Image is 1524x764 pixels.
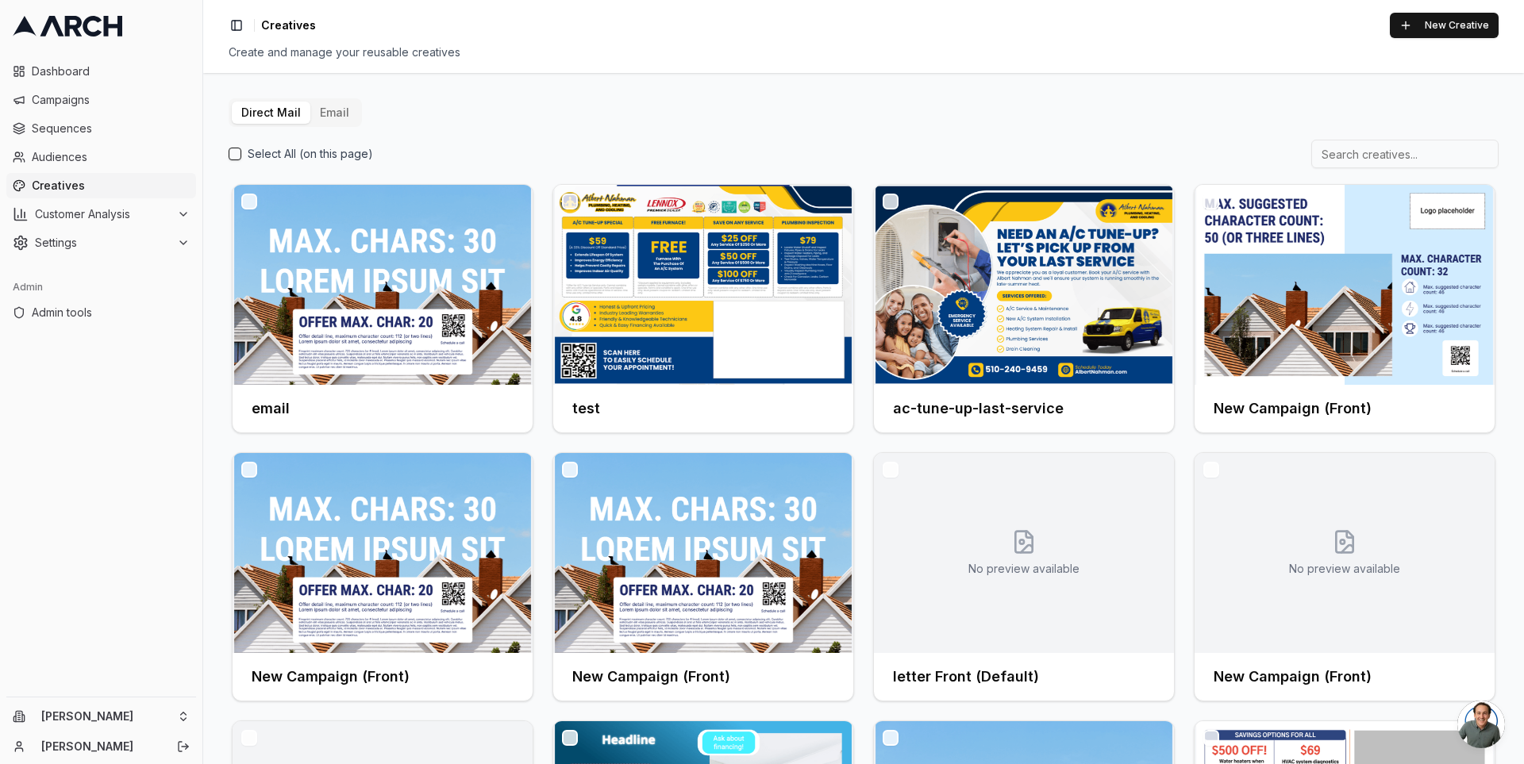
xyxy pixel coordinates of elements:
img: Front creative for New Campaign (Front) [553,453,853,653]
a: Audiences [6,144,196,170]
p: No preview available [1289,561,1400,577]
img: Front creative for ac-tune-up-last-service [874,185,1174,385]
span: Admin tools [32,305,190,321]
a: [PERSON_NAME] [41,739,160,754]
button: Settings [6,230,196,255]
button: Log out [172,735,194,758]
button: Email [310,102,359,124]
a: Admin tools [6,300,196,325]
span: Dashboard [32,63,190,79]
a: Campaigns [6,87,196,113]
h3: New Campaign (Front) [252,666,410,688]
h3: email [252,397,290,420]
button: [PERSON_NAME] [6,704,196,729]
img: Front creative for test [553,185,853,385]
img: Front creative for email [233,185,533,385]
h3: New Campaign (Front) [572,666,730,688]
a: Dashboard [6,59,196,84]
input: Search creatives... [1311,140,1499,168]
div: Admin [6,275,196,300]
h3: New Campaign (Front) [1214,397,1372,420]
span: Customer Analysis [35,206,171,222]
label: Select All (on this page) [248,146,373,162]
button: Customer Analysis [6,202,196,227]
span: Audiences [32,149,190,165]
a: Creatives [6,173,196,198]
h3: New Campaign (Front) [1214,666,1372,688]
span: Sequences [32,121,190,136]
nav: breadcrumb [261,17,316,33]
h3: ac-tune-up-last-service [893,397,1064,420]
p: No preview available [968,561,1079,577]
a: Sequences [6,116,196,141]
div: Open chat [1457,701,1505,748]
span: Settings [35,235,171,251]
svg: No creative preview [1011,529,1037,555]
span: [PERSON_NAME] [41,709,171,724]
h3: letter Front (Default) [893,666,1039,688]
svg: No creative preview [1332,529,1357,555]
span: Creatives [261,17,316,33]
button: Direct Mail [232,102,310,124]
span: Campaigns [32,92,190,108]
img: Front creative for New Campaign (Front) [1195,185,1495,385]
button: New Creative [1390,13,1499,38]
h3: test [572,397,600,420]
div: Create and manage your reusable creatives [229,44,1499,60]
img: Front creative for New Campaign (Front) [233,453,533,653]
span: Creatives [32,178,190,194]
